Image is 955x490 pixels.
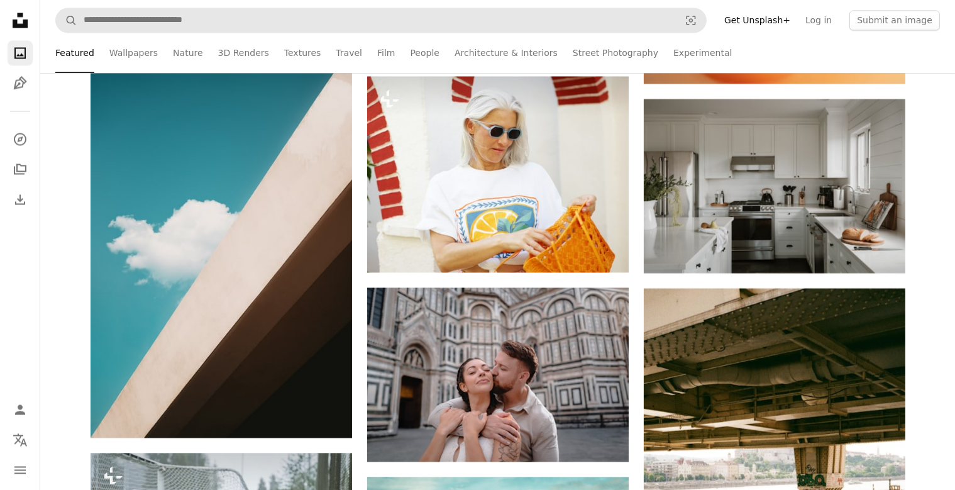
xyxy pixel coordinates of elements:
a: Bright, modern kitchen with white cabinets and stainless steel appliances. [644,180,905,191]
img: Bright, modern kitchen with white cabinets and stainless steel appliances. [644,99,905,273]
a: People walk beneath a large concrete bridge over a river. [644,467,905,479]
a: 3D Renders [218,33,269,73]
a: Architecture & Interiors [455,33,558,73]
button: Search Unsplash [56,8,77,32]
a: Couple embracing in front of a historic cathedral [367,369,629,380]
a: Woman with sunglasses holding an orange bag [367,168,629,179]
button: Visual search [676,8,706,32]
a: Log in [798,10,839,30]
a: Nature [173,33,202,73]
a: Explore [8,126,33,152]
a: Travel [336,33,362,73]
button: Language [8,427,33,452]
a: Download History [8,187,33,212]
a: Collections [8,157,33,182]
img: Couple embracing in front of a historic cathedral [367,287,629,462]
form: Find visuals sitewide [55,8,707,33]
a: Textures [284,33,321,73]
button: Submit an image [849,10,940,30]
a: Experimental [673,33,732,73]
img: Single cloud in a bright blue sky [91,45,352,438]
a: People [411,33,440,73]
img: Woman with sunglasses holding an orange bag [367,76,629,272]
a: Log in / Sign up [8,397,33,422]
a: Street Photography [573,33,658,73]
a: Get Unsplash+ [717,10,798,30]
a: Illustrations [8,70,33,96]
a: Single cloud in a bright blue sky [91,235,352,247]
a: Wallpapers [109,33,158,73]
a: Photos [8,40,33,65]
button: Menu [8,457,33,482]
a: Home — Unsplash [8,8,33,35]
a: Film [377,33,395,73]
